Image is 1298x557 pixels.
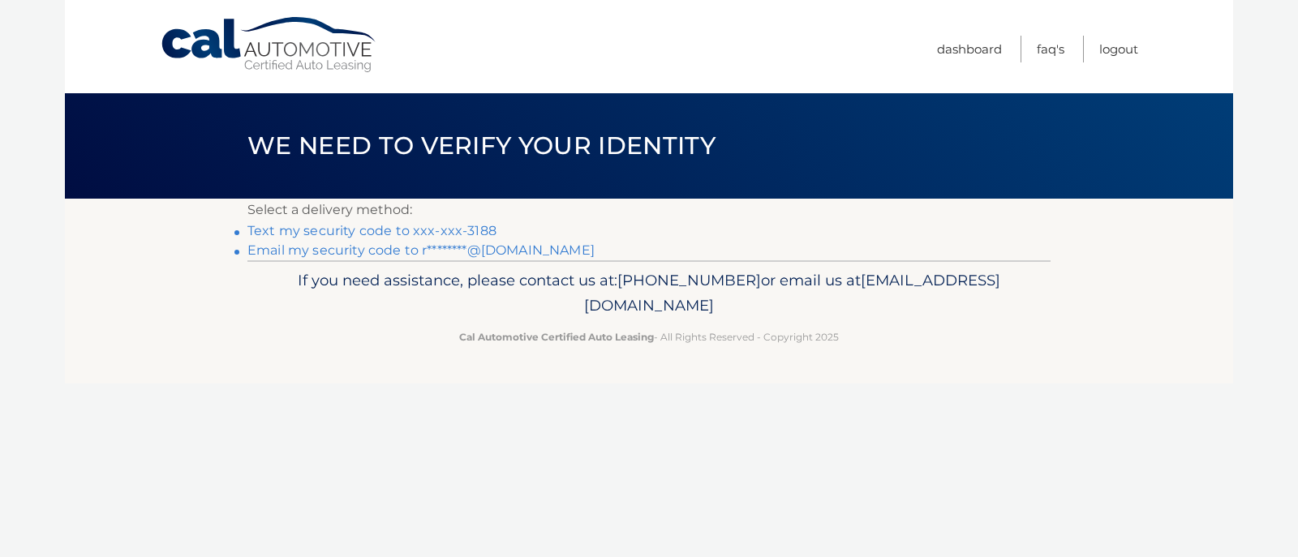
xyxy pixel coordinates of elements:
[1099,36,1138,62] a: Logout
[459,331,654,343] strong: Cal Automotive Certified Auto Leasing
[1037,36,1064,62] a: FAQ's
[247,242,595,258] a: Email my security code to r********@[DOMAIN_NAME]
[258,328,1040,345] p: - All Rights Reserved - Copyright 2025
[247,199,1051,221] p: Select a delivery method:
[258,268,1040,319] p: If you need assistance, please contact us at: or email us at
[247,223,496,238] a: Text my security code to xxx-xxx-3188
[247,131,716,161] span: We need to verify your identity
[617,271,761,289] span: [PHONE_NUMBER]
[937,36,1002,62] a: Dashboard
[160,16,379,74] a: Cal Automotive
